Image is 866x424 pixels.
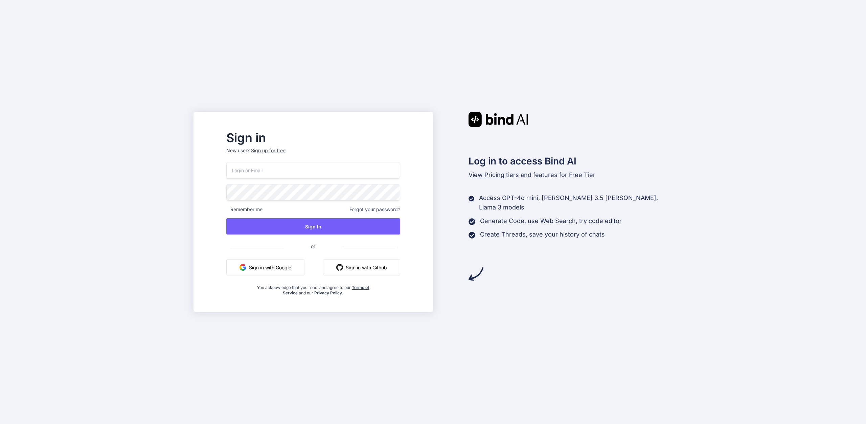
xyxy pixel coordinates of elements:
p: Generate Code, use Web Search, try code editor [480,216,622,226]
p: New user? [226,147,400,162]
div: Sign up for free [251,147,286,154]
h2: Log in to access Bind AI [469,154,673,168]
span: View Pricing [469,171,504,178]
p: Create Threads, save your history of chats [480,230,605,239]
p: tiers and features for Free Tier [469,170,673,180]
span: Forgot your password? [349,206,400,213]
a: Terms of Service [283,285,369,295]
span: Remember me [226,206,263,213]
h2: Sign in [226,132,400,143]
button: Sign In [226,218,400,235]
a: Privacy Policy. [314,290,343,295]
button: Sign in with Github [323,259,400,275]
img: Bind AI logo [469,112,528,127]
div: You acknowledge that you read, and agree to our and our [255,281,371,296]
img: github [336,264,343,271]
img: google [240,264,246,271]
button: Sign in with Google [226,259,304,275]
p: Access GPT-4o mini, [PERSON_NAME] 3.5 [PERSON_NAME], Llama 3 models [479,193,673,212]
span: or [284,238,342,254]
input: Login or Email [226,162,400,179]
img: arrow [469,266,483,281]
